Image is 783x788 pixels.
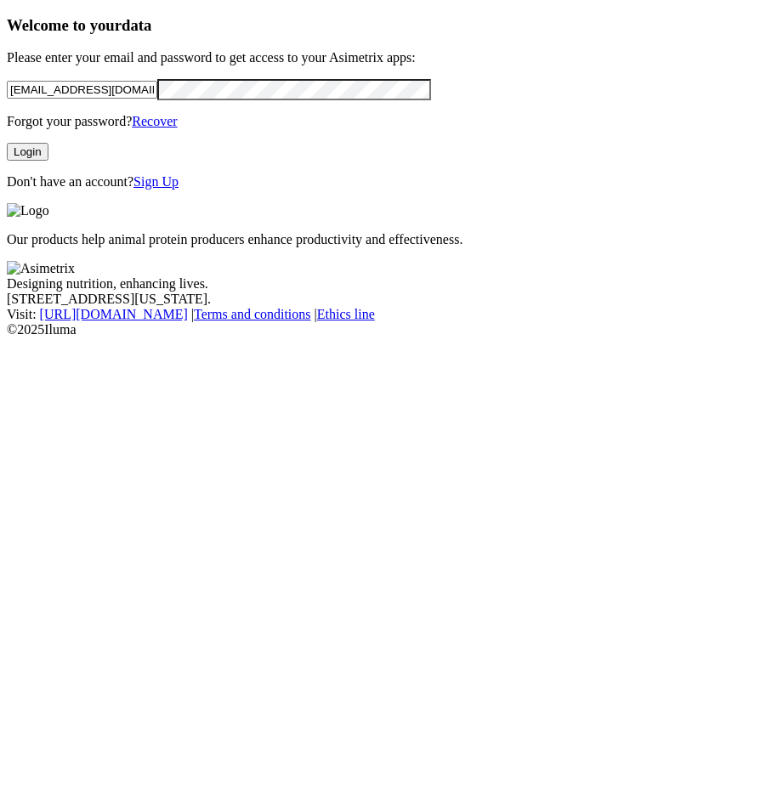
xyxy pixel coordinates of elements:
a: Terms and conditions [194,307,311,321]
div: Visit : | | [7,307,776,322]
input: Your email [7,81,157,99]
a: Sign Up [133,174,179,189]
button: Login [7,143,48,161]
p: Forgot your password? [7,114,776,129]
img: Asimetrix [7,261,75,276]
a: [URL][DOMAIN_NAME] [40,307,188,321]
div: Designing nutrition, enhancing lives. [7,276,776,292]
span: data [122,16,151,34]
div: © 2025 Iluma [7,322,776,337]
p: Our products help animal protein producers enhance productivity and effectiveness. [7,232,776,247]
p: Please enter your email and password to get access to your Asimetrix apps: [7,50,776,65]
a: Recover [132,114,177,128]
div: [STREET_ADDRESS][US_STATE]. [7,292,776,307]
p: Don't have an account? [7,174,776,190]
a: Ethics line [317,307,375,321]
img: Logo [7,203,49,218]
h3: Welcome to your [7,16,776,35]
